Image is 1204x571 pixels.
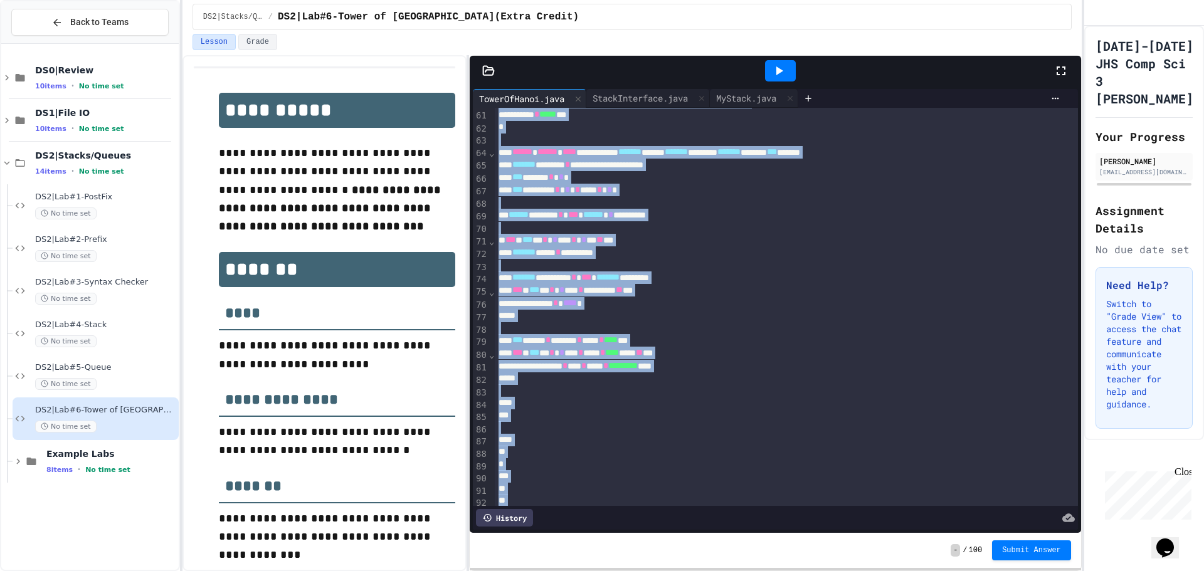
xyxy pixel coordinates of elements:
[35,65,176,76] span: DS0|Review
[473,349,488,362] div: 80
[473,362,488,374] div: 81
[79,125,124,133] span: No time set
[35,107,176,118] span: DS1|File IO
[951,544,960,557] span: -
[35,207,97,219] span: No time set
[46,448,176,459] span: Example Labs
[710,92,783,105] div: MyStack.java
[473,436,488,448] div: 87
[193,34,236,50] button: Lesson
[473,173,488,186] div: 66
[203,12,263,22] span: DS2|Stacks/Queues
[35,421,97,432] span: No time set
[79,167,124,175] span: No time set
[35,192,176,202] span: DS2|Lab#1-PostFix
[70,16,129,29] span: Back to Teams
[473,135,488,147] div: 63
[488,287,495,297] span: Fold line
[992,540,1071,560] button: Submit Answer
[488,148,495,158] span: Fold line
[473,485,488,498] div: 91
[473,236,488,248] div: 71
[35,277,176,288] span: DS2|Lab#3-Syntax Checker
[473,147,488,160] div: 64
[473,286,488,298] div: 75
[473,324,488,337] div: 78
[473,160,488,172] div: 65
[473,312,488,324] div: 77
[35,167,66,175] span: 14 items
[473,198,488,211] div: 68
[35,250,97,262] span: No time set
[473,186,488,198] div: 67
[473,248,488,261] div: 72
[35,378,97,390] span: No time set
[473,223,488,236] div: 70
[473,374,488,387] div: 82
[473,123,488,135] div: 62
[488,236,495,246] span: Fold line
[71,166,74,176] span: •
[238,34,277,50] button: Grade
[35,293,97,305] span: No time set
[1151,521,1191,558] iframe: chat widget
[963,545,967,555] span: /
[473,261,488,274] div: 73
[35,320,176,330] span: DS2|Lab#4-Stack
[11,9,169,36] button: Back to Teams
[473,336,488,348] div: 79
[473,448,488,461] div: 88
[1096,242,1193,257] div: No due date set
[586,89,710,108] div: StackInterface.java
[35,234,176,245] span: DS2|Lab#2-Prefix
[35,335,97,347] span: No time set
[46,466,73,474] span: 8 items
[710,89,798,108] div: MyStack.java
[473,424,488,436] div: 86
[35,125,66,133] span: 10 items
[473,273,488,286] div: 74
[78,464,80,474] span: •
[969,545,983,555] span: 100
[278,9,579,24] span: DS2|Lab#6-Tower of Hanoi(Extra Credit)
[35,82,66,90] span: 10 items
[473,110,488,122] div: 61
[586,92,694,105] div: StackInterface.java
[1106,298,1182,411] p: Switch to "Grade View" to access the chat feature and communicate with your teacher for help and ...
[476,509,533,526] div: History
[1096,128,1193,145] h2: Your Progress
[473,387,488,399] div: 83
[1099,167,1189,177] div: [EMAIL_ADDRESS][DOMAIN_NAME]
[473,473,488,485] div: 90
[5,5,87,80] div: Chat with us now!Close
[488,350,495,360] span: Fold line
[71,81,74,91] span: •
[1096,37,1193,107] h1: [DATE]-[DATE] JHS Comp Sci 3 [PERSON_NAME]
[1096,202,1193,237] h2: Assignment Details
[79,82,124,90] span: No time set
[85,466,130,474] span: No time set
[268,12,273,22] span: /
[473,411,488,424] div: 85
[473,497,488,510] div: 92
[1002,545,1061,555] span: Submit Answer
[473,399,488,412] div: 84
[1106,278,1182,293] h3: Need Help?
[71,123,74,134] span: •
[473,461,488,473] div: 89
[35,405,176,416] span: DS2|Lab#6-Tower of [GEOGRAPHIC_DATA](Extra Credit)
[1099,155,1189,167] div: [PERSON_NAME]
[473,211,488,223] div: 69
[473,299,488,312] div: 76
[35,362,176,373] span: DS2|Lab#5-Queue
[1100,466,1191,520] iframe: chat widget
[473,92,571,105] div: TowerOfHanoi.java
[35,150,176,161] span: DS2|Stacks/Queues
[473,89,586,108] div: TowerOfHanoi.java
